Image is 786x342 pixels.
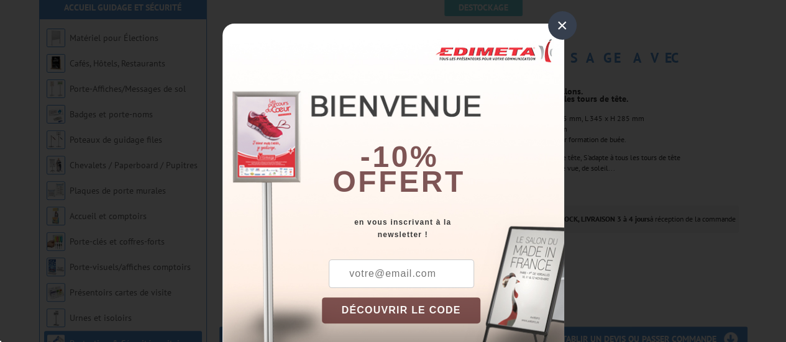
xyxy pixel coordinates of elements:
[329,259,474,288] input: votre@email.com
[548,11,577,40] div: ×
[332,165,465,198] font: offert
[322,297,481,323] button: DÉCOUVRIR LE CODE
[360,140,439,173] b: -10%
[322,216,564,241] div: en vous inscrivant à la newsletter !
